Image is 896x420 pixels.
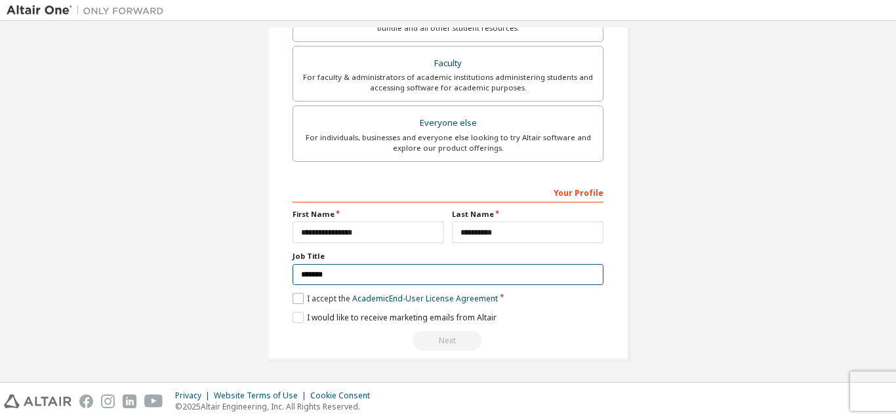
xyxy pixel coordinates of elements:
p: © 2025 Altair Engineering, Inc. All Rights Reserved. [175,401,378,412]
label: First Name [293,209,444,220]
div: Everyone else [301,114,595,132]
div: Read and acccept EULA to continue [293,331,603,351]
div: Your Profile [293,181,603,202]
label: I accept the [293,293,498,304]
a: Academic End-User License Agreement [352,293,498,304]
div: Cookie Consent [310,391,378,401]
div: Privacy [175,391,214,401]
label: I would like to receive marketing emails from Altair [293,312,497,323]
img: linkedin.svg [123,394,136,408]
div: For faculty & administrators of academic institutions administering students and accessing softwa... [301,72,595,93]
label: Last Name [452,209,603,220]
img: youtube.svg [144,394,163,408]
label: Job Title [293,251,603,261]
img: Altair One [7,4,171,17]
div: Faculty [301,54,595,73]
div: Website Terms of Use [214,391,310,401]
img: facebook.svg [79,394,93,408]
div: For individuals, businesses and everyone else looking to try Altair software and explore our prod... [301,132,595,153]
img: altair_logo.svg [4,394,71,408]
img: instagram.svg [101,394,115,408]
